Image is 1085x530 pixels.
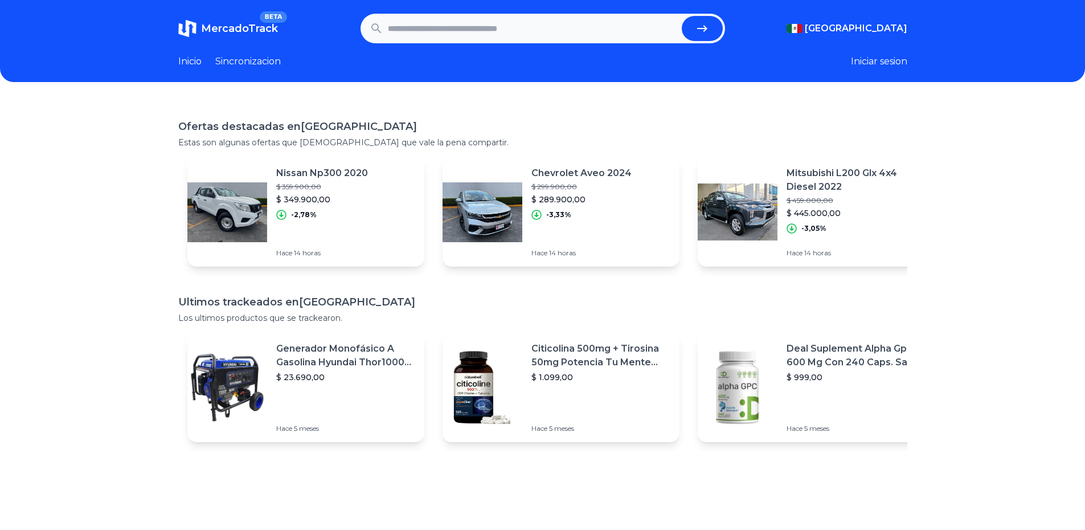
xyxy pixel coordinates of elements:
p: $ 289.900,00 [531,194,632,205]
p: Hace 5 meses [787,424,926,433]
button: [GEOGRAPHIC_DATA] [787,22,907,35]
p: -3,05% [801,224,826,233]
p: Hace 5 meses [276,424,415,433]
p: $ 23.690,00 [276,372,415,383]
p: Nissan Np300 2020 [276,166,368,180]
p: Los ultimos productos que se trackearon. [178,312,907,324]
p: -3,33% [546,210,571,219]
p: $ 999,00 [787,372,926,383]
a: Featured imageNissan Np300 2020$ 359.900,00$ 349.900,00-2,78%Hace 14 horas [187,157,424,267]
a: Featured imageChevrolet Aveo 2024$ 299.900,00$ 289.900,00-3,33%Hace 14 horas [443,157,679,267]
p: Hace 14 horas [531,248,632,258]
img: Featured image [698,172,777,252]
p: $ 359.900,00 [276,182,368,191]
a: Featured imageMitsubishi L200 Glx 4x4 Diesel 2022$ 459.000,00$ 445.000,00-3,05%Hace 14 horas [698,157,935,267]
img: Featured image [443,172,522,252]
span: BETA [260,11,286,23]
h1: Ofertas destacadas en [GEOGRAPHIC_DATA] [178,119,907,134]
p: Estas son algunas ofertas que [DEMOGRAPHIC_DATA] que vale la pena compartir. [178,137,907,148]
p: Hace 14 horas [276,248,368,258]
img: Featured image [443,348,522,427]
img: Featured image [698,348,777,427]
img: MercadoTrack [178,19,196,38]
p: Chevrolet Aveo 2024 [531,166,632,180]
a: Featured imageGenerador Monofásico A Gasolina Hyundai Thor10000 P 11.5 Kw$ 23.690,00Hace 5 meses [187,333,424,442]
p: Mitsubishi L200 Glx 4x4 Diesel 2022 [787,166,926,194]
span: MercadoTrack [201,22,278,35]
p: Generador Monofásico A Gasolina Hyundai Thor10000 P 11.5 Kw [276,342,415,369]
img: Featured image [187,172,267,252]
img: Mexico [787,24,803,33]
button: Iniciar sesion [851,55,907,68]
h1: Ultimos trackeados en [GEOGRAPHIC_DATA] [178,294,907,310]
p: Citicolina 500mg + Tirosina 50mg Potencia Tu Mente (120caps) Sabor Sin Sabor [531,342,670,369]
a: Sincronizacion [215,55,281,68]
p: Hace 5 meses [531,424,670,433]
a: Featured imageCiticolina 500mg + Tirosina 50mg Potencia Tu Mente (120caps) Sabor Sin Sabor$ 1.099... [443,333,679,442]
p: $ 299.900,00 [531,182,632,191]
p: $ 1.099,00 [531,372,670,383]
p: Hace 14 horas [787,248,926,258]
img: Featured image [187,348,267,427]
a: Featured imageDeal Suplement Alpha Gpc 600 Mg Con 240 Caps. Salud Cerebral Sabor S/n$ 999,00Hace ... [698,333,935,442]
span: [GEOGRAPHIC_DATA] [805,22,907,35]
p: -2,78% [291,210,317,219]
p: Deal Suplement Alpha Gpc 600 Mg Con 240 Caps. Salud Cerebral Sabor S/n [787,342,926,369]
p: $ 445.000,00 [787,207,926,219]
a: Inicio [178,55,202,68]
p: $ 459.000,00 [787,196,926,205]
p: $ 349.900,00 [276,194,368,205]
a: MercadoTrackBETA [178,19,278,38]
